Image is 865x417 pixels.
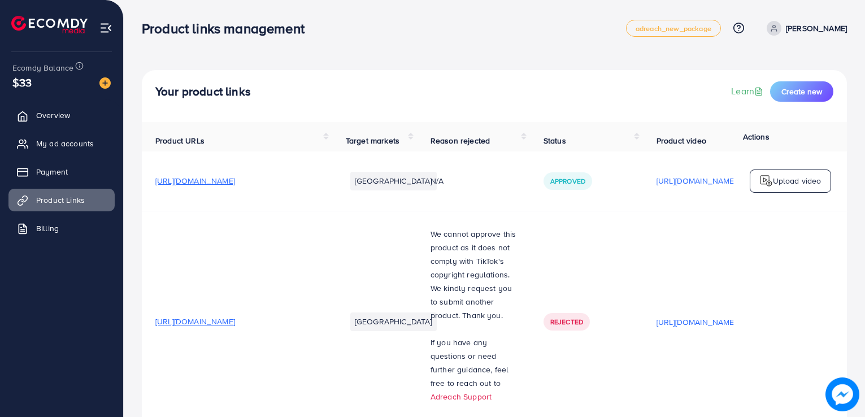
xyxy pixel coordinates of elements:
span: Ecomdy Balance [12,62,73,73]
li: [GEOGRAPHIC_DATA] [350,172,437,190]
span: Reason rejected [431,135,490,146]
li: [GEOGRAPHIC_DATA] [350,312,437,331]
a: Product Links [8,189,115,211]
span: Status [544,135,566,146]
span: [URL][DOMAIN_NAME] [155,175,235,186]
span: $33 [12,74,32,90]
span: Actions [743,131,770,142]
img: image [99,77,111,89]
a: Learn [731,85,766,98]
span: If you have any questions or need further guidance, feel free to reach out to [431,337,509,389]
img: logo [759,174,773,188]
p: [PERSON_NAME] [786,21,847,35]
a: adreach_new_package [626,20,721,37]
p: [URL][DOMAIN_NAME] [657,315,736,329]
h4: Your product links [155,85,251,99]
a: Adreach Support [431,391,492,402]
button: Create new [770,81,833,102]
span: My ad accounts [36,138,94,149]
span: adreach_new_package [636,25,711,32]
span: Create new [781,86,822,97]
span: Product Links [36,194,85,206]
a: Overview [8,104,115,127]
span: Product URLs [155,135,205,146]
a: Payment [8,160,115,183]
span: Target markets [346,135,399,146]
img: logo [11,16,88,33]
a: My ad accounts [8,132,115,155]
span: Rejected [550,317,583,327]
span: We cannot approve this product as it does not comply with TikTok's copyright regulations. We kind... [431,228,516,321]
p: Upload video [773,174,821,188]
img: menu [99,21,112,34]
img: image [825,377,859,411]
a: [PERSON_NAME] [762,21,847,36]
span: N/A [431,175,444,186]
h3: Product links management [142,20,314,37]
span: Billing [36,223,59,234]
span: Payment [36,166,68,177]
a: Billing [8,217,115,240]
span: Overview [36,110,70,121]
span: Approved [550,176,585,186]
span: [URL][DOMAIN_NAME] [155,316,235,327]
p: [URL][DOMAIN_NAME] [657,174,736,188]
span: Product video [657,135,706,146]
